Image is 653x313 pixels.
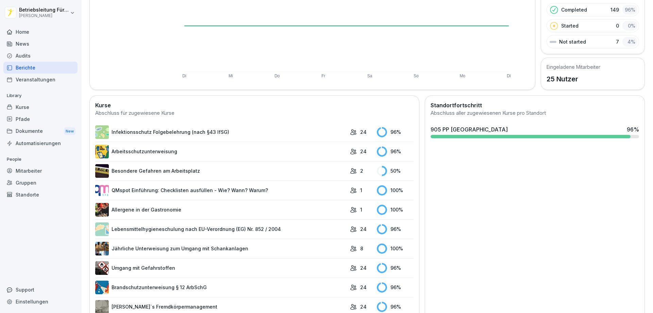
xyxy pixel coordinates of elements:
[3,50,78,62] a: Audits
[414,74,419,78] text: So
[360,284,367,291] p: 24
[377,244,414,254] div: 100 %
[3,189,78,201] a: Standorte
[561,6,587,13] p: Completed
[3,62,78,74] a: Berichte
[19,7,69,13] p: Betriebsleitung Fürth
[627,125,639,134] div: 96 %
[377,185,414,195] div: 100 %
[3,113,78,125] a: Pfade
[95,242,347,255] a: Jährliche Unterweisung zum Umgang mit Schankanlagen
[360,187,362,194] p: 1
[95,222,347,236] a: Lebensmittelhygieneschulung nach EU-Verordnung (EG) Nr. 852 / 2004
[377,263,414,273] div: 96 %
[507,74,510,78] text: Di
[622,37,637,47] div: 4 %
[95,164,347,178] a: Besondere Gefahren am Arbeitsplatz
[95,125,109,139] img: tgff07aey9ahi6f4hltuk21p.png
[610,6,619,13] p: 149
[95,222,109,236] img: gxsnf7ygjsfsmxd96jxi4ufn.png
[95,184,109,197] img: rsy9vu330m0sw5op77geq2rv.png
[3,26,78,38] a: Home
[182,74,186,78] text: Di
[360,128,367,136] p: 24
[547,74,600,84] p: 25 Nutzer
[3,101,78,113] a: Kurse
[95,261,347,275] a: Umgang mit Gefahrstoffen
[431,101,639,109] h2: Standortfortschritt
[3,125,78,138] div: Dokumente
[321,74,325,78] text: Fr
[616,22,619,29] p: 0
[95,109,414,117] div: Abschluss für zugewiesene Kurse
[3,90,78,101] p: Library
[3,177,78,189] a: Gruppen
[3,154,78,165] p: People
[3,125,78,138] a: DokumenteNew
[360,148,367,155] p: 24
[431,109,639,117] div: Abschluss aller zugewiesenen Kurse pro Standort
[95,261,109,275] img: ro33qf0i8ndaw7nkfv0stvse.png
[3,284,78,296] div: Support
[360,303,367,310] p: 24
[360,264,367,271] p: 24
[616,38,619,45] p: 7
[428,123,642,141] a: 905 PP [GEOGRAPHIC_DATA]96%
[377,166,414,176] div: 50 %
[377,224,414,234] div: 96 %
[360,206,362,213] p: 1
[95,242,109,255] img: etou62n52bjq4b8bjpe35whp.png
[3,296,78,308] a: Einstellungen
[95,125,347,139] a: Infektionsschutz Folgebelehrung (nach §43 IfSG)
[3,74,78,85] a: Veranstaltungen
[95,281,109,294] img: b0iy7e1gfawqjs4nezxuanzk.png
[229,74,233,78] text: Mi
[360,167,363,174] p: 2
[95,281,347,294] a: Brandschutzunterweisung § 12 ArbSchG
[360,225,367,233] p: 24
[64,127,76,135] div: New
[19,13,69,18] p: [PERSON_NAME]
[95,101,414,109] h2: Kurse
[360,245,363,252] p: 8
[3,137,78,149] a: Automatisierungen
[95,145,347,158] a: Arbeitsschutzunterweisung
[95,203,109,217] img: gsgognukgwbtoe3cnlsjjbmw.png
[561,22,579,29] p: Started
[377,146,414,157] div: 96 %
[547,63,600,71] h5: Eingeladene Mitarbeiter
[377,302,414,312] div: 96 %
[431,125,508,134] div: 905 PP [GEOGRAPHIC_DATA]
[95,184,347,197] a: QMspot Einführung: Checklisten ausfüllen - Wie? Wann? Warum?
[3,165,78,177] a: Mitarbeiter
[3,38,78,50] a: News
[622,5,637,15] div: 96 %
[559,38,586,45] p: Not started
[274,74,280,78] text: Do
[459,74,465,78] text: Mo
[95,164,109,178] img: zq4t51x0wy87l3xh8s87q7rq.png
[377,205,414,215] div: 100 %
[377,282,414,293] div: 96 %
[622,21,637,31] div: 0 %
[95,145,109,158] img: bgsrfyvhdm6180ponve2jajk.png
[377,127,414,137] div: 96 %
[367,74,372,78] text: Sa
[95,203,347,217] a: Allergene in der Gastronomie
